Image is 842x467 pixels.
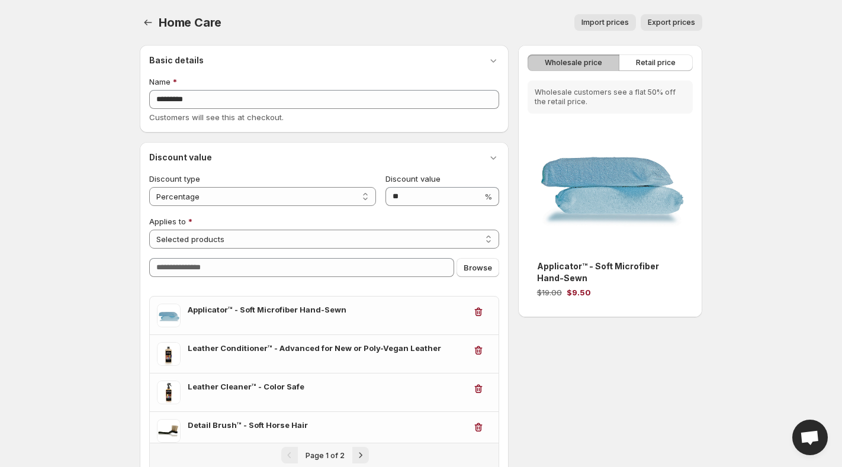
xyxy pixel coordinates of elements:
h3: Applicator™ - Soft Microfiber Hand-Sewn [537,260,683,284]
span: Retail price [636,58,676,67]
button: Import prices [574,14,636,31]
h3: Leather Cleaner™ - Color Safe [188,381,465,392]
span: Discount value [385,174,441,183]
span: Name [149,77,171,86]
span: Browse [464,262,492,273]
span: Import prices [581,18,629,27]
img: Applicator™ - Soft Microfiber Hand-Sewn [528,123,693,241]
p: Wholesale customers see a flat 50% off the retail price. [535,88,686,107]
button: Browse [457,258,499,277]
h3: Detail Brush™ - Soft Horse Hair [188,419,465,431]
span: Page 1 of 2 [306,451,345,460]
h3: Discount value [149,152,212,163]
button: Export prices [641,14,702,31]
span: Customers will see this at checkout. [149,112,284,122]
button: Next [352,447,369,463]
span: $19.00 [537,288,562,297]
h3: Applicator™ - Soft Microfiber Hand-Sewn [188,304,465,315]
span: Home Care [159,15,221,30]
span: Wholesale price [545,58,602,67]
span: Export prices [648,18,695,27]
span: Discount type [149,174,200,183]
button: Wholesale price [528,54,619,71]
h3: Basic details [149,54,204,66]
span: $9.50 [567,288,591,297]
button: Retail price [619,54,693,71]
span: % [484,192,492,201]
h3: Leather Conditioner™ - Advanced for New or Poly-Vegan Leather [188,342,465,354]
nav: Pagination [150,443,499,467]
span: Applies to [149,217,186,226]
div: Open chat [792,420,828,455]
